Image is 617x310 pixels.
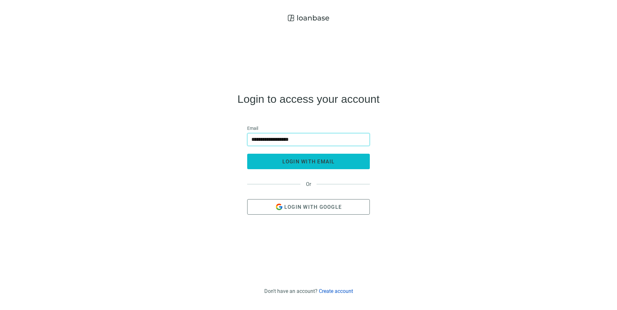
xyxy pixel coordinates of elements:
span: Email [247,125,258,132]
span: login with email [282,159,335,165]
button: Login with Google [247,199,370,215]
button: login with email [247,154,370,169]
span: Login with Google [284,204,342,210]
div: Don't have an account? [264,288,353,294]
h4: Login to access your account [238,94,379,104]
span: Or [300,181,317,187]
a: Create account [319,288,353,294]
